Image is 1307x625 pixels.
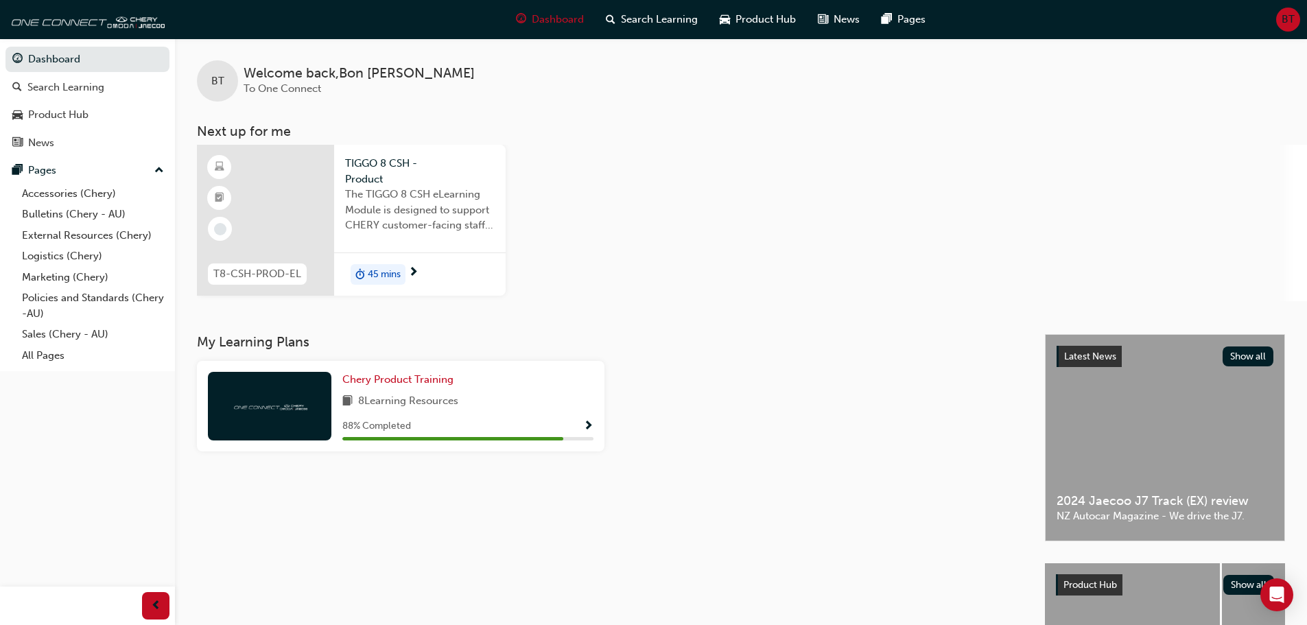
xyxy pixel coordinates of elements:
a: Chery Product Training [342,372,459,388]
span: News [834,12,860,27]
div: Open Intercom Messenger [1260,578,1293,611]
a: Dashboard [5,47,169,72]
a: Policies and Standards (Chery -AU) [16,287,169,324]
span: learningRecordVerb_NONE-icon [214,223,226,235]
span: BT [1282,12,1295,27]
span: prev-icon [151,598,161,615]
span: next-icon [408,267,419,279]
span: Welcome back , Bon [PERSON_NAME] [244,66,475,82]
a: Latest NewsShow all2024 Jaecoo J7 Track (EX) reviewNZ Autocar Magazine - We drive the J7. [1045,334,1285,541]
a: Search Learning [5,75,169,100]
span: learningResourceType_ELEARNING-icon [215,158,224,176]
img: oneconnect [232,399,307,412]
div: Product Hub [28,107,89,123]
span: Pages [897,12,926,27]
a: Product Hub [5,102,169,128]
div: News [28,135,54,151]
span: NZ Autocar Magazine - We drive the J7. [1057,508,1273,524]
span: BT [211,73,224,89]
span: 2024 Jaecoo J7 Track (EX) review [1057,493,1273,509]
span: up-icon [154,162,164,180]
a: guage-iconDashboard [505,5,595,34]
a: All Pages [16,345,169,366]
span: car-icon [720,11,730,28]
span: book-icon [342,393,353,410]
span: Dashboard [532,12,584,27]
button: Pages [5,158,169,183]
button: Show Progress [583,418,593,435]
a: Latest NewsShow all [1057,346,1273,368]
span: guage-icon [516,11,526,28]
span: 88 % Completed [342,418,411,434]
a: T8-CSH-PROD-ELTIGGO 8 CSH - ProductThe TIGGO 8 CSH eLearning Module is designed to support CHERY ... [197,145,506,296]
a: Accessories (Chery) [16,183,169,204]
h3: Next up for me [175,123,1307,139]
span: The TIGGO 8 CSH eLearning Module is designed to support CHERY customer-facing staff with the prod... [345,187,495,233]
span: search-icon [606,11,615,28]
span: news-icon [12,137,23,150]
span: duration-icon [355,266,365,283]
span: news-icon [818,11,828,28]
a: Product HubShow all [1056,574,1274,596]
span: pages-icon [12,165,23,177]
span: Product Hub [1063,579,1117,591]
a: Bulletins (Chery - AU) [16,204,169,225]
span: Latest News [1064,351,1116,362]
a: External Resources (Chery) [16,225,169,246]
span: 8 Learning Resources [358,393,458,410]
img: oneconnect [7,5,165,33]
span: guage-icon [12,54,23,66]
a: Marketing (Chery) [16,267,169,288]
a: News [5,130,169,156]
span: To One Connect [244,82,321,95]
button: BT [1276,8,1300,32]
div: Pages [28,163,56,178]
span: search-icon [12,82,22,94]
span: booktick-icon [215,189,224,207]
a: Sales (Chery - AU) [16,324,169,345]
span: Product Hub [735,12,796,27]
button: Show all [1223,346,1274,366]
span: Chery Product Training [342,373,454,386]
span: Show Progress [583,421,593,433]
a: search-iconSearch Learning [595,5,709,34]
span: 45 mins [368,267,401,283]
a: news-iconNews [807,5,871,34]
span: TIGGO 8 CSH - Product [345,156,495,187]
a: pages-iconPages [871,5,937,34]
span: car-icon [12,109,23,121]
h3: My Learning Plans [197,334,1023,350]
button: DashboardSearch LearningProduct HubNews [5,44,169,158]
div: Search Learning [27,80,104,95]
span: pages-icon [882,11,892,28]
button: Show all [1223,575,1275,595]
span: Search Learning [621,12,698,27]
a: car-iconProduct Hub [709,5,807,34]
span: T8-CSH-PROD-EL [213,266,301,282]
a: Logistics (Chery) [16,246,169,267]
